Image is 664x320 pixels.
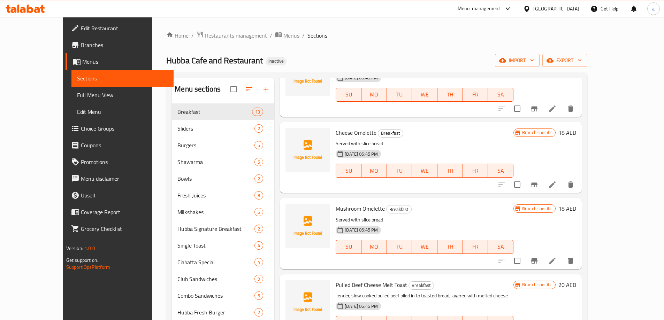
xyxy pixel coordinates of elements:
div: Burgers5 [172,137,274,154]
span: MO [364,242,384,252]
span: Edit Restaurant [81,24,168,32]
span: Get support on: [66,256,98,265]
div: Breakfast [378,129,403,138]
button: MO [361,164,387,178]
div: items [254,141,263,149]
span: Select all sections [226,82,241,96]
a: Coverage Report [66,204,174,220]
span: Sections [307,31,327,40]
p: Tender, slow cooked pulled beef piled in to toasted bread, layered with melted cheese [336,291,513,300]
span: Sliders [177,124,254,133]
span: [DATE] 06:45 PM [342,151,381,157]
button: delete [562,100,579,117]
div: Club Sandwiches9 [172,271,274,287]
div: Ciabatta Special4 [172,254,274,271]
div: Inactive [266,57,287,65]
button: MO [361,240,387,254]
div: Hubba Signature Breakfast2 [172,220,274,237]
span: Branch specific [519,129,555,136]
span: Ciabatta Special [177,258,254,266]
a: Sections [71,70,174,87]
div: Menu-management [458,5,501,13]
div: items [254,241,263,250]
h2: Menu sections [175,84,221,94]
a: Edit menu item [548,257,557,265]
span: Fresh Juices [177,191,254,200]
span: Branch specific [519,205,555,212]
span: Burgers [177,141,254,149]
button: FR [463,240,488,254]
div: Breakfast [409,281,434,290]
span: TU [390,242,410,252]
span: 2 [255,226,263,232]
span: 5 [255,142,263,149]
span: Hubba Fresh Burger [177,308,254,317]
div: Breakfast [177,108,252,116]
a: Edit Restaurant [66,20,174,37]
button: MO [361,88,387,102]
div: items [254,124,263,133]
button: delete [562,252,579,269]
span: Shawarma [177,158,254,166]
span: Bowls [177,174,254,183]
span: Inactive [266,58,287,64]
div: items [254,275,263,283]
a: Edit Menu [71,103,174,120]
span: Breakfast [387,205,411,213]
button: SU [336,164,361,178]
img: Mushroom Omelette [285,204,330,248]
button: SA [488,164,513,178]
span: 2 [255,125,263,132]
span: export [548,56,582,65]
div: items [254,308,263,317]
button: FR [463,164,488,178]
a: Home [166,31,189,40]
a: Choice Groups [66,120,174,137]
div: items [254,174,263,183]
span: import [501,56,534,65]
div: items [254,191,263,200]
a: Menu disclaimer [66,170,174,187]
span: Branches [81,41,168,49]
span: FR [466,89,486,100]
span: 5 [255,292,263,299]
span: Sections [77,74,168,83]
span: Grocery Checklist [81,225,168,233]
a: Menus [275,31,299,40]
button: SU [336,240,361,254]
button: SA [488,240,513,254]
a: Restaurants management [197,31,267,40]
span: Select to update [510,101,525,116]
span: SA [491,166,511,176]
span: Combo Sandwiches [177,291,254,300]
li: / [270,31,272,40]
span: 4 [255,242,263,249]
span: Coverage Report [81,208,168,216]
span: WE [415,166,435,176]
span: Restaurants management [205,31,267,40]
span: SU [339,89,359,100]
span: Menus [283,31,299,40]
div: items [254,291,263,300]
span: TU [390,89,410,100]
span: Branch specific [519,281,555,288]
span: Hubba Signature Breakfast [177,225,254,233]
span: [DATE] 06:45 PM [342,75,381,81]
span: Edit Menu [77,108,168,116]
a: Support.OpsPlatform [66,263,110,272]
span: Single Toast [177,241,254,250]
span: a [652,5,655,13]
button: Branch-specific-item [526,100,543,117]
span: TU [390,166,410,176]
h6: 18 AED [558,128,576,138]
div: items [254,225,263,233]
span: Menus [82,57,168,66]
span: 9 [255,276,263,282]
a: Edit menu item [548,180,557,189]
button: TH [437,164,463,178]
